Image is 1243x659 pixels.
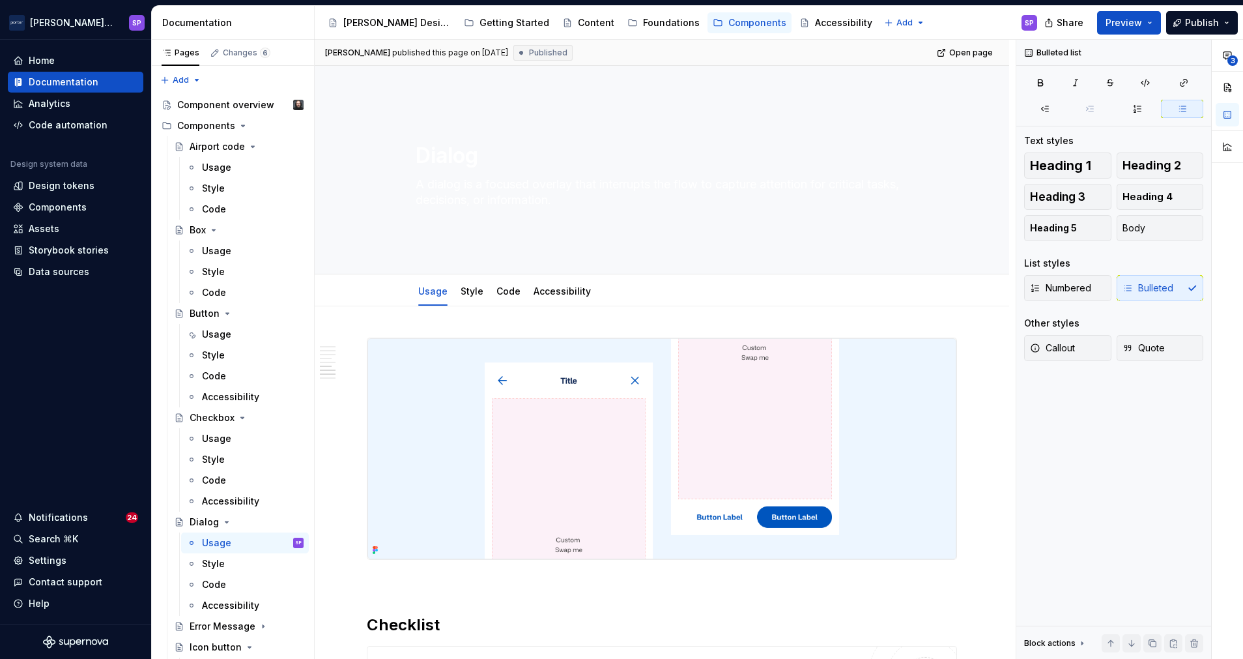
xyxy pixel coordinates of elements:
span: 24 [126,512,138,523]
div: Getting Started [479,16,549,29]
a: Style [181,261,309,282]
a: Style [181,345,309,366]
a: Getting Started [459,12,554,33]
div: Data sources [29,265,89,278]
a: [PERSON_NAME] Design [322,12,456,33]
a: Component overviewTeunis Vorsteveld [156,95,309,115]
a: Usage [181,324,309,345]
button: Quote [1117,335,1204,361]
span: Numbered [1030,282,1091,295]
div: Accessibility [528,277,596,304]
div: Style [202,557,225,570]
span: Share [1057,16,1083,29]
a: Foundations [622,12,705,33]
div: Style [455,277,489,304]
div: Usage [202,432,231,445]
div: SP [132,18,141,28]
span: Open page [949,48,993,58]
div: [PERSON_NAME] Design [343,16,451,29]
a: Usage [181,241,309,261]
div: Assets [29,222,59,235]
span: Publish [1185,16,1219,29]
div: SP [295,536,302,549]
img: f0306bc8-3074-41fb-b11c-7d2e8671d5eb.png [9,15,25,31]
a: Assets [8,218,143,239]
button: Heading 2 [1117,153,1204,179]
div: Block actions [1024,634,1087,652]
button: Help [8,593,143,614]
textarea: Dialog [413,140,906,171]
a: Code [181,282,309,303]
span: Heading 4 [1122,190,1173,203]
a: Storybook stories [8,240,143,261]
div: Storybook stories [29,244,109,257]
a: Error Message [169,616,309,637]
span: Add [173,75,189,85]
div: Components [177,119,235,132]
a: Accessibility [181,595,309,616]
button: Contact support [8,572,143,593]
h2: Checklist [367,615,957,636]
div: Settings [29,554,66,567]
button: Search ⌘K [8,529,143,549]
span: Preview [1106,16,1142,29]
div: Airport code [190,140,245,153]
a: UsageSP [181,533,309,553]
a: Code [496,286,521,297]
span: Quote [1122,342,1165,355]
div: Usage [413,277,453,304]
div: Checkbox [190,411,235,424]
a: Checkbox [169,407,309,428]
div: Home [29,54,55,67]
a: Accessibility [534,286,591,297]
a: Code [181,574,309,595]
a: Accessibility [794,12,878,33]
a: Data sources [8,261,143,282]
button: Notifications24 [8,507,143,528]
a: Accessibility [181,491,309,512]
div: Components [29,201,87,214]
a: Supernova Logo [43,636,108,649]
div: Button [190,307,220,320]
button: [PERSON_NAME] AirlinesSP [3,8,149,37]
div: Documentation [162,16,309,29]
div: Foundations [643,16,700,29]
a: Usage [418,286,448,297]
div: Page tree [322,10,878,36]
div: Components [156,115,309,136]
span: 3 [1227,55,1238,66]
span: Heading 1 [1030,159,1091,172]
span: Published [529,48,567,58]
a: Components [8,197,143,218]
div: Code [202,578,226,591]
div: SP [1025,18,1034,28]
div: Notifications [29,511,88,524]
div: Code [202,474,226,487]
span: Heading 5 [1030,222,1077,235]
a: Code [181,199,309,220]
a: Settings [8,550,143,571]
button: Share [1038,11,1092,35]
div: Style [202,182,225,195]
div: Code [202,203,226,216]
a: Style [181,449,309,470]
a: Usage [181,428,309,449]
button: Add [156,71,205,89]
a: Airport code [169,136,309,157]
div: Style [202,265,225,278]
span: Heading 3 [1030,190,1085,203]
span: Body [1122,222,1145,235]
div: Accessibility [202,495,259,508]
a: Accessibility [181,387,309,407]
div: Documentation [29,76,98,89]
button: Heading 3 [1024,184,1111,210]
div: Accessibility [815,16,872,29]
img: Teunis Vorsteveld [293,100,304,110]
div: Help [29,597,50,610]
div: Usage [202,328,231,341]
div: Code [202,370,226,383]
a: Analytics [8,93,143,114]
div: Usage [202,244,231,257]
div: Error Message [190,620,255,633]
div: [PERSON_NAME] Airlines [30,16,113,29]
